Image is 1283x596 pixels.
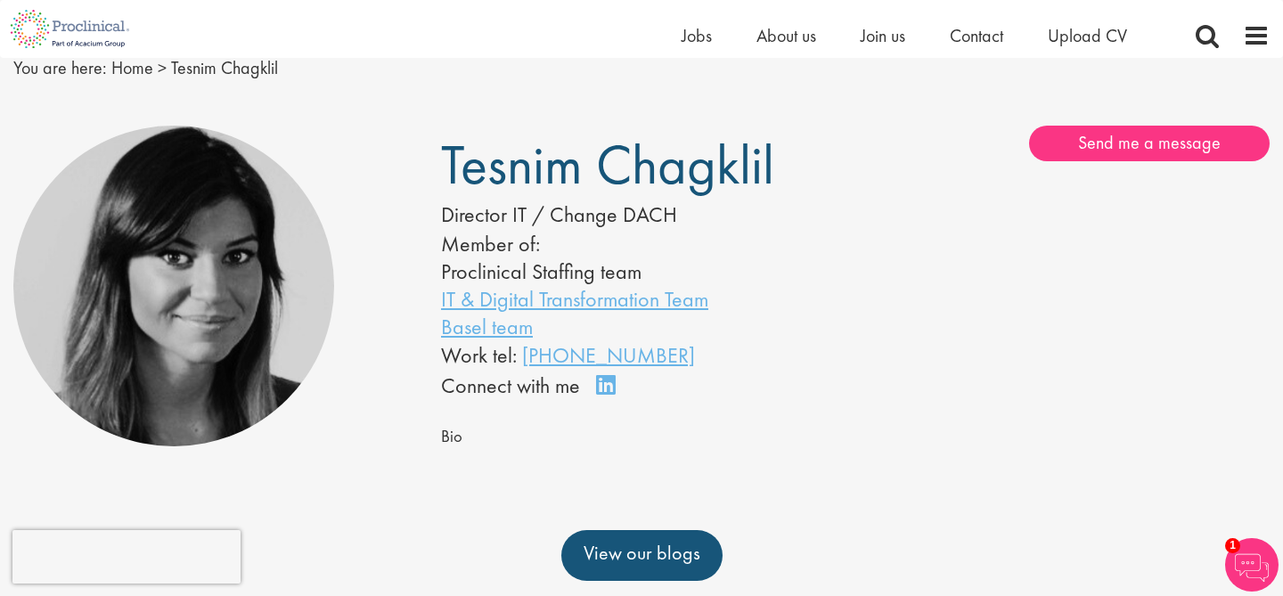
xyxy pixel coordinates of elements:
[441,313,533,340] a: Basel team
[441,341,517,369] span: Work tel:
[111,56,153,79] a: breadcrumb link
[13,126,334,446] img: Tesnim Chagklil
[522,341,695,369] a: [PHONE_NUMBER]
[171,56,278,79] span: Tesnim Chagklil
[441,200,802,230] div: Director IT / Change DACH
[441,426,462,447] span: Bio
[1029,126,1270,161] a: Send me a message
[861,24,905,47] a: Join us
[1225,538,1279,592] img: Chatbot
[12,530,241,584] iframe: reCAPTCHA
[756,24,816,47] a: About us
[13,56,107,79] span: You are here:
[950,24,1003,47] a: Contact
[158,56,167,79] span: >
[1048,24,1127,47] a: Upload CV
[441,285,708,313] a: IT & Digital Transformation Team
[441,129,774,200] span: Tesnim Chagklil
[561,530,723,580] a: View our blogs
[441,257,802,285] li: Proclinical Staffing team
[682,24,712,47] a: Jobs
[1225,538,1240,553] span: 1
[441,230,540,257] label: Member of:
